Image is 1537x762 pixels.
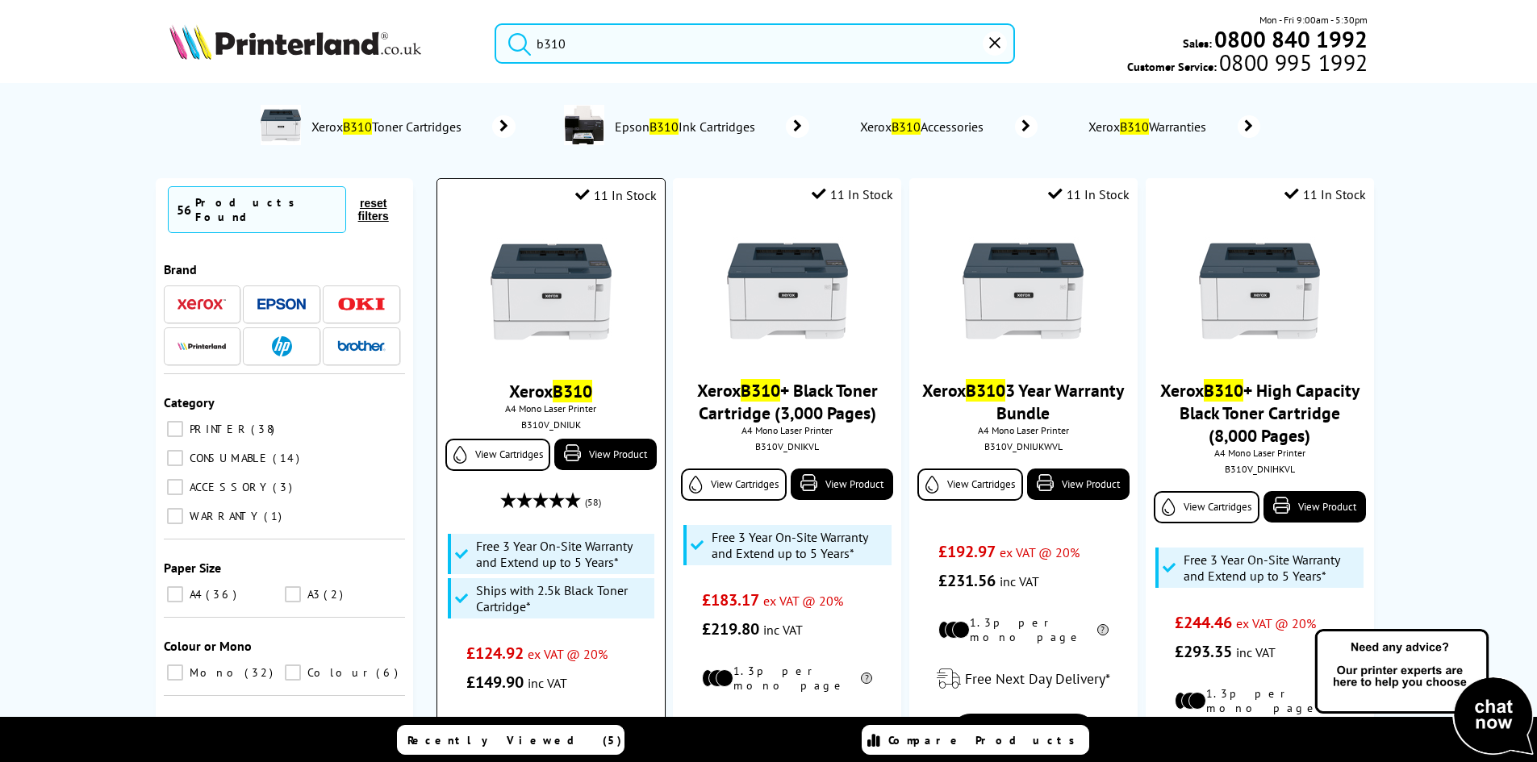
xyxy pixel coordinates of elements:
span: 14 [273,451,303,465]
span: Technology [164,716,228,732]
input: A4 36 [167,586,183,602]
span: Compare Products [888,733,1084,747]
span: Mon - Fri 9:00am - 5:30pm [1259,12,1368,27]
div: 11 In Stock [812,186,893,202]
span: £149.90 [466,672,524,693]
a: 0800 840 1992 [1212,31,1368,47]
span: £183.17 [702,589,759,610]
div: B310V_DNIUKWVL [921,440,1126,452]
span: 1 [264,509,286,523]
span: 32 [244,665,277,680]
a: View Product [1027,468,1130,500]
mark: B310 [1120,119,1149,135]
input: A3 2 [285,586,301,602]
a: View [950,714,1098,756]
span: Colour [303,665,374,680]
li: 1.3p per mono page [702,664,872,693]
span: Xerox Accessories [858,119,991,135]
a: XeroxB310+ Black Toner Cartridge (3,000 Pages) [697,379,878,424]
span: £219.80 [702,618,759,639]
span: A4 Mono Laser Printer [1154,447,1366,459]
span: A3 [303,587,322,602]
img: Brother [337,340,386,352]
span: Customer Service: [1127,55,1368,74]
img: HP [272,336,292,356]
img: Xerox [178,298,226,310]
input: Mono 32 [167,664,183,681]
span: Category [164,394,215,410]
span: Xerox Toner Cartridges [309,119,468,135]
div: B310V_DNIKVL [685,440,889,452]
div: 11 In Stock [1048,186,1130,202]
img: Printerland Logo [169,24,421,60]
span: £124.92 [466,643,524,664]
div: 11 In Stock [575,187,657,203]
span: PRINTER [186,422,249,436]
span: Epson Ink Cartridges [612,119,762,135]
a: View Product [1263,491,1366,523]
mark: B310 [649,119,679,135]
mark: B310 [553,380,592,402]
span: 38 [251,422,278,436]
a: View Cartridges [917,468,1023,501]
mark: B310 [966,379,1005,402]
a: View Cartridges [445,439,550,471]
a: XeroxB310+ High Capacity Black Toner Cartridge (8,000 Pages) [1160,379,1359,447]
a: View Product [791,468,893,500]
span: Free 3 Year On-Site Warranty and Extend up to 5 Years* [476,538,650,570]
input: CONSUMABLE 14 [167,450,183,466]
img: Open Live Chat window [1311,627,1537,759]
span: Recently Viewed (5) [407,733,622,747]
a: View Cartridges [1154,491,1259,523]
span: Free 3 Year On-Site Warranty and Extend up to 5 Years* [1184,552,1359,584]
span: A4 [186,587,204,602]
input: ACCESSORY 3 [167,479,183,495]
span: Colour or Mono [164,638,252,654]
input: WARRANTY 1 [167,508,183,524]
span: Ships with 2.5k Black Toner Cartridge* [476,582,650,614]
a: View Product [554,439,656,470]
span: Free 3 Year On-Site Warranty and Extend up to 5 Years* [712,529,888,561]
img: OKI [337,298,386,311]
span: inc VAT [528,675,567,691]
span: ex VAT @ 20% [1236,615,1316,631]
span: inc VAT [763,622,803,638]
li: 1.3p per mono page [938,615,1109,644]
mark: B310 [892,119,921,135]
input: Colour 6 [285,664,301,681]
span: 6 [376,665,402,680]
img: XeroxB310-Front-Main-Small.jpg [491,231,612,352]
div: modal_delivery [917,656,1130,702]
span: (58) [585,487,601,518]
span: £231.56 [938,570,996,591]
input: Search product or brand [495,23,1015,64]
li: 1.3p per mono page [1175,686,1345,715]
span: ex VAT @ 20% [763,593,843,609]
a: XeroxB3103 Year Warranty Bundle [922,379,1124,424]
span: ex VAT @ 20% [528,646,608,662]
span: ex VAT @ 20% [1000,544,1080,560]
span: inc VAT [1000,573,1039,589]
span: 0800 995 1992 [1217,55,1368,70]
input: PRINTER 38 [167,421,183,437]
span: A4 Mono Laser Printer [917,424,1130,436]
a: EpsonB310Ink Cartridges [612,105,809,148]
img: XeroxB310-Front-Main-Small.jpg [1199,231,1320,352]
span: 2 [324,587,347,602]
img: Epson [257,298,306,310]
span: ACCESSORY [186,480,271,494]
span: Sales: [1183,35,1212,51]
img: B310V_DNI-conspage.jpg [261,105,301,145]
div: B310V_DNIHKVL [1158,463,1362,475]
span: 56 [177,202,191,218]
img: XeroxB310-Front-Main-Small.jpg [963,231,1084,352]
a: Compare Products [862,725,1089,755]
mark: B310 [343,119,372,135]
span: 36 [206,587,240,602]
span: Mono [186,665,243,680]
img: Printerland [178,342,226,350]
span: A4 Mono Laser Printer [681,424,893,436]
div: 11 In Stock [1284,186,1366,202]
span: £293.35 [1175,641,1232,662]
a: Recently Viewed (5) [397,725,624,755]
